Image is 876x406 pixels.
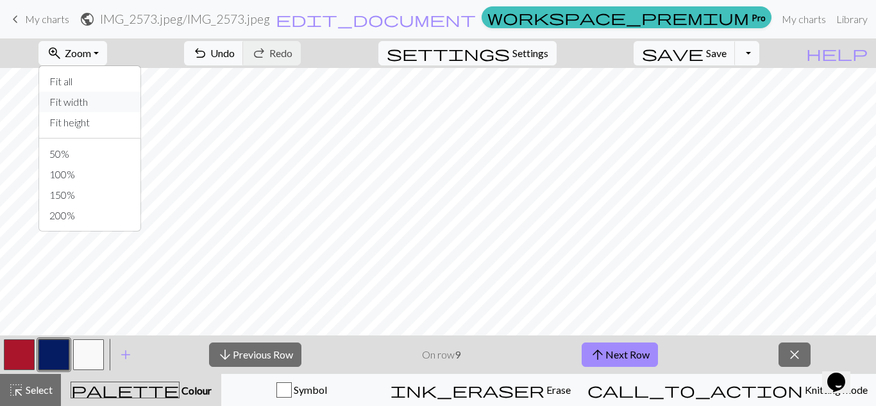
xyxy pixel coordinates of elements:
[61,374,221,406] button: Colour
[217,346,233,364] span: arrow_downward
[831,6,873,32] a: Library
[80,10,95,28] span: public
[587,381,803,399] span: call_to_action
[8,8,69,30] a: My charts
[582,343,658,367] button: Next Row
[118,346,133,364] span: add
[8,381,24,399] span: highlight_alt
[387,44,510,62] span: settings
[180,384,212,396] span: Colour
[642,44,703,62] span: save
[378,41,557,65] button: SettingsSettings
[706,47,727,59] span: Save
[47,44,62,62] span: zoom_in
[221,374,382,406] button: Symbol
[579,374,876,406] button: Knitting mode
[39,164,140,185] button: 100%
[391,381,544,399] span: ink_eraser
[590,346,605,364] span: arrow_upward
[184,41,244,65] button: Undo
[482,6,771,28] a: Pro
[292,384,327,396] span: Symbol
[387,46,510,61] i: Settings
[71,381,179,399] span: palette
[822,355,863,393] iframe: chat widget
[65,47,91,59] span: Zoom
[777,6,831,32] a: My charts
[38,41,107,65] button: Zoom
[8,10,23,28] span: keyboard_arrow_left
[487,8,749,26] span: workspace_premium
[634,41,736,65] button: Save
[39,71,140,92] button: Fit all
[39,112,140,133] button: Fit height
[39,144,140,164] button: 50%
[39,185,140,205] button: 150%
[39,205,140,226] button: 200%
[544,384,571,396] span: Erase
[192,44,208,62] span: undo
[210,47,235,59] span: Undo
[100,12,270,26] h2: IMG_2573.jpeg / IMG_2573.jpeg
[276,10,476,28] span: edit_document
[803,384,868,396] span: Knitting mode
[455,348,460,360] strong: 9
[25,13,69,25] span: My charts
[806,44,868,62] span: help
[787,346,802,364] span: close
[209,343,301,367] button: Previous Row
[422,347,460,362] p: On row
[24,384,53,396] span: Select
[39,92,140,112] button: Fit width
[512,46,548,61] span: Settings
[382,374,579,406] button: Erase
